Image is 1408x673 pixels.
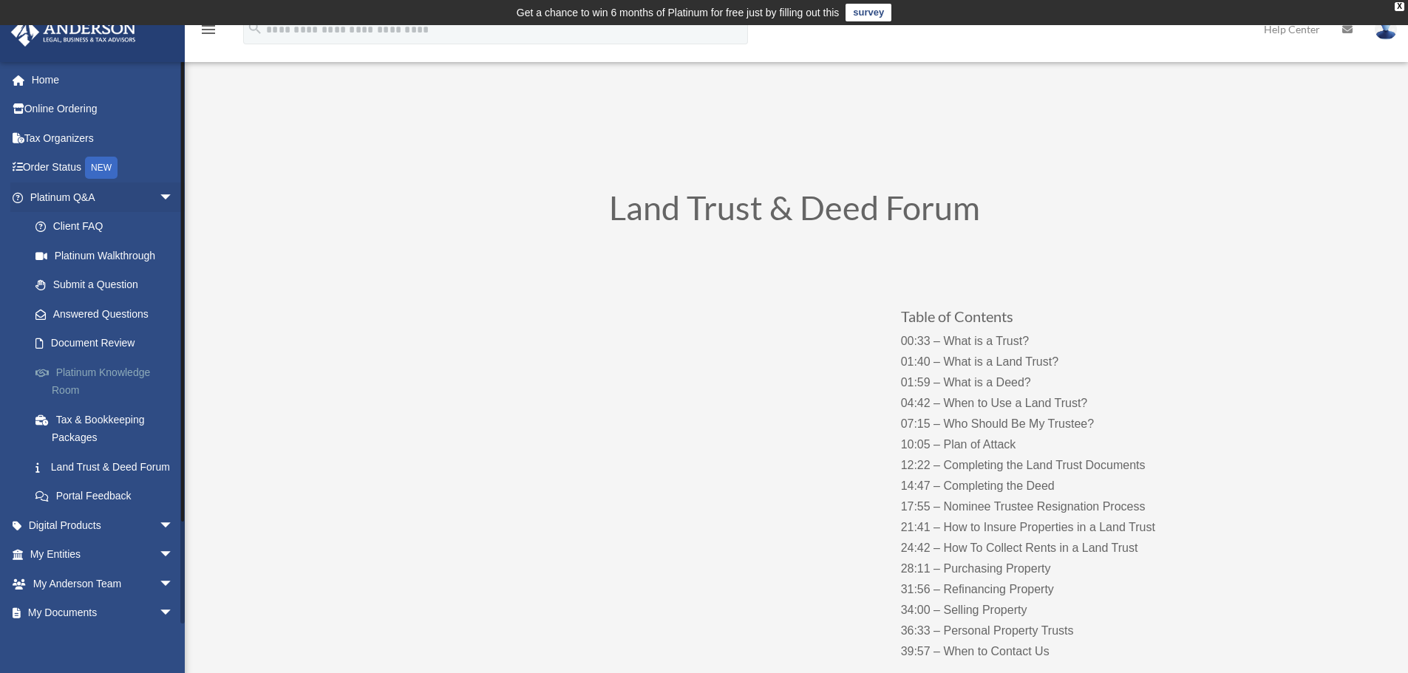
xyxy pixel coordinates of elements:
[159,182,188,213] span: arrow_drop_down
[21,405,196,452] a: Tax & Bookkeeping Packages
[10,95,196,124] a: Online Ordering
[7,18,140,47] img: Anderson Advisors Platinum Portal
[21,358,196,405] a: Platinum Knowledge Room
[395,191,1194,232] h1: Land Trust & Deed Forum
[21,270,196,300] a: Submit a Question
[10,540,196,570] a: My Entitiesarrow_drop_down
[10,569,196,598] a: My Anderson Teamarrow_drop_down
[247,20,263,36] i: search
[85,157,118,179] div: NEW
[21,241,196,270] a: Platinum Walkthrough
[517,4,840,21] div: Get a chance to win 6 months of Platinum for free just by filling out this
[10,123,196,153] a: Tax Organizers
[10,65,196,95] a: Home
[1395,2,1404,11] div: close
[159,598,188,629] span: arrow_drop_down
[200,21,217,38] i: menu
[21,212,196,242] a: Client FAQ
[159,569,188,599] span: arrow_drop_down
[10,598,196,628] a: My Documentsarrow_drop_down
[10,153,196,183] a: Order StatusNEW
[159,540,188,570] span: arrow_drop_down
[901,331,1193,662] p: 00:33 – What is a Trust? 01:40 – What is a Land Trust? 01:59 – What is a Deed? 04:42 – When to Us...
[10,510,196,540] a: Digital Productsarrow_drop_down
[846,4,891,21] a: survey
[21,452,188,482] a: Land Trust & Deed Forum
[1375,18,1397,40] img: User Pic
[21,482,196,511] a: Portal Feedback
[901,309,1193,331] h3: Table of Contents
[21,329,196,358] a: Document Review
[21,299,196,329] a: Answered Questions
[10,182,196,212] a: Platinum Q&Aarrow_drop_down
[200,26,217,38] a: menu
[159,510,188,541] span: arrow_drop_down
